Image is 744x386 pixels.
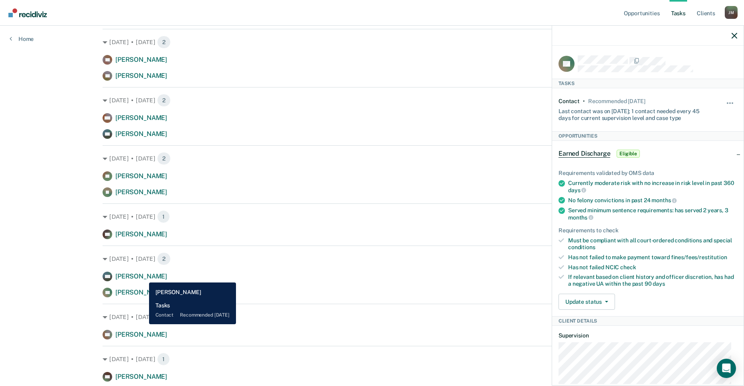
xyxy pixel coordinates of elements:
div: • [583,98,585,105]
div: Has not failed NCIC [568,264,737,271]
button: Profile dropdown button [725,6,738,19]
span: 2 [157,252,171,265]
span: 1 [157,311,170,323]
button: Update status [559,294,615,310]
span: [PERSON_NAME] [115,72,167,79]
span: months [651,197,677,203]
span: [PERSON_NAME] [115,272,167,280]
span: fines/fees/restitution [671,254,727,260]
div: [DATE] • [DATE] [103,36,641,49]
div: J M [725,6,738,19]
span: [PERSON_NAME] [115,172,167,180]
div: [DATE] • [DATE] [103,210,641,223]
div: Earned DischargeEligible [552,141,744,167]
div: Open Intercom Messenger [717,359,736,378]
div: If relevant based on client history and officer discretion, has had a negative UA within the past 90 [568,274,737,287]
div: [DATE] • [DATE] [103,353,641,366]
div: Must be compliant with all court-ordered conditions and special [568,237,737,251]
div: No felony convictions in past 24 [568,197,737,204]
div: Opportunities [552,131,744,141]
span: Eligible [617,150,639,158]
div: Tasks [552,79,744,88]
span: 2 [157,36,171,49]
span: conditions [568,244,595,250]
span: 2 [157,152,171,165]
div: Contact [559,98,580,105]
div: Currently moderate risk with no increase in risk level in past 360 [568,180,737,193]
span: 1 [157,210,170,223]
span: check [620,264,636,270]
span: [PERSON_NAME] [115,56,167,63]
span: days [568,187,586,193]
span: [PERSON_NAME] [115,373,167,380]
span: [PERSON_NAME] [115,331,167,338]
span: [PERSON_NAME] [115,230,167,238]
span: 2 [157,94,171,107]
span: months [568,214,593,221]
span: 1 [157,353,170,366]
dt: Supervision [559,332,737,339]
div: Has not failed to make payment toward [568,254,737,261]
span: [PERSON_NAME] [115,114,167,122]
img: Recidiviz [8,8,47,17]
div: Requirements to check [559,227,737,234]
span: days [653,280,665,287]
div: Requirements validated by OMS data [559,170,737,177]
span: [PERSON_NAME] [115,130,167,138]
span: Earned Discharge [559,150,610,158]
div: Client Details [552,316,744,326]
a: Home [10,35,34,43]
div: [DATE] • [DATE] [103,152,641,165]
div: [DATE] • [DATE] [103,94,641,107]
span: [PERSON_NAME] [115,188,167,196]
div: Served minimum sentence requirements: has served 2 years, 3 [568,207,737,221]
div: Last contact was on [DATE]; 1 contact needed every 45 days for current supervision level and case... [559,105,708,122]
div: Recommended in 18 days [588,98,645,105]
div: [DATE] • [DATE] [103,311,641,323]
span: [PERSON_NAME] [115,288,167,296]
div: [DATE] • [DATE] [103,252,641,265]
